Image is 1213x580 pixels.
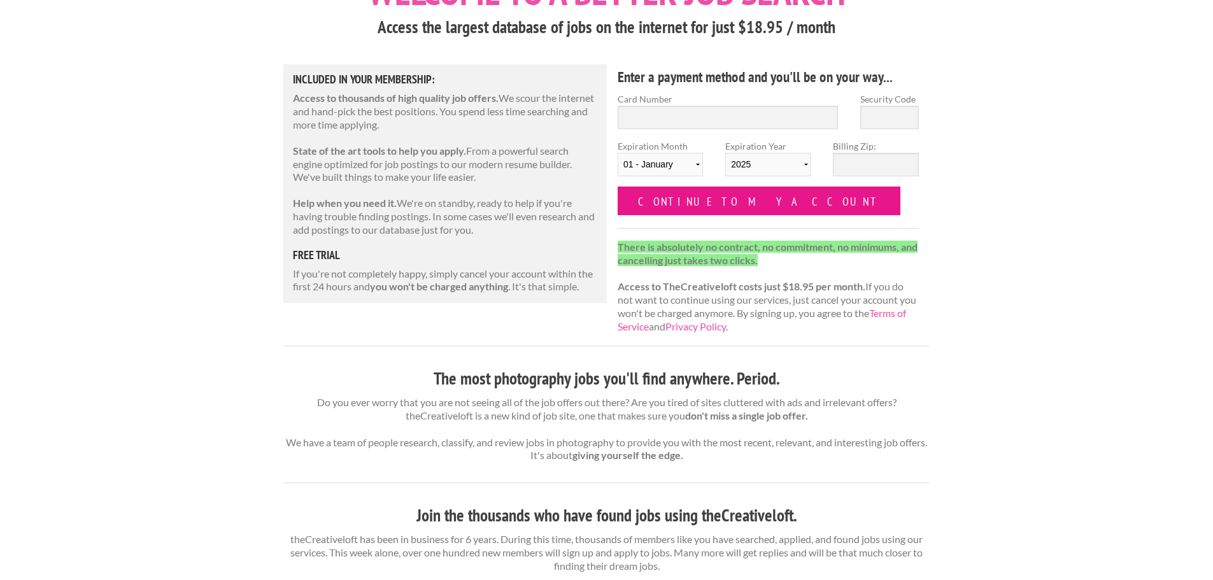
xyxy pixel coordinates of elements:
[685,409,808,421] strong: don't miss a single job offer.
[293,250,597,261] h5: free trial
[293,145,597,184] p: From a powerful search engine optimized for job postings to our modern resume builder. We've buil...
[618,280,865,292] strong: Access to TheCreativeloft costs just $18.95 per month.
[618,241,919,334] p: If you do not want to continue using our services, just cancel your account you won't be charged ...
[725,153,811,176] select: Expiration Year
[618,241,918,266] strong: There is absolutely no contract, no commitment, no minimums, and cancelling just takes two clicks.
[618,153,703,176] select: Expiration Month
[293,267,597,294] p: If you're not completely happy, simply cancel your account within the first 24 hours and . It's t...
[618,67,919,87] h4: Enter a payment method and you'll be on your way...
[293,92,597,131] p: We scour the internet and hand-pick the best positions. You spend less time searching and more ti...
[833,139,918,153] label: Billing Zip:
[618,92,838,106] label: Card Number
[860,92,919,106] label: Security Code
[618,187,900,215] input: Continue to my account
[283,533,930,572] p: theCreativeloft has been in business for 6 years. During this time, thousands of members like you...
[283,367,930,391] h3: The most photography jobs you'll find anywhere. Period.
[293,145,466,157] strong: State of the art tools to help you apply.
[283,396,930,462] p: Do you ever worry that you are not seeing all of the job offers out there? Are you tired of sites...
[293,197,397,209] strong: Help when you need it.
[293,74,597,85] h5: Included in Your Membership:
[618,139,703,187] label: Expiration Month
[283,15,930,39] h3: Access the largest database of jobs on the internet for just $18.95 / month
[665,320,726,332] a: Privacy Policy
[293,197,597,236] p: We're on standby, ready to help if you're having trouble finding postings. In some cases we'll ev...
[618,307,906,332] a: Terms of Service
[293,92,499,104] strong: Access to thousands of high quality job offers.
[283,504,930,528] h3: Join the thousands who have found jobs using theCreativeloft.
[725,139,811,187] label: Expiration Year
[572,449,683,461] strong: giving yourself the edge.
[370,280,508,292] strong: you won't be charged anything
